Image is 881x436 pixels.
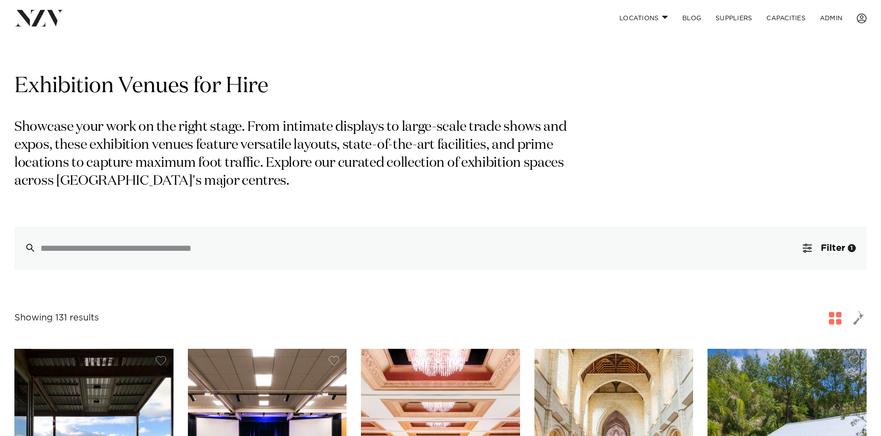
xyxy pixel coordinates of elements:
img: nzv-logo.png [14,10,63,26]
a: Capacities [759,9,813,28]
a: BLOG [675,9,708,28]
h1: Exhibition Venues for Hire [14,72,867,101]
div: 1 [848,244,856,252]
button: Filter1 [792,227,867,270]
a: ADMIN [813,9,850,28]
a: SUPPLIERS [708,9,759,28]
span: Filter [821,244,845,253]
p: Showcase your work on the right stage. From intimate displays to large-scale trade shows and expo... [14,119,570,191]
a: Locations [612,9,675,28]
div: Showing 131 results [14,311,99,325]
